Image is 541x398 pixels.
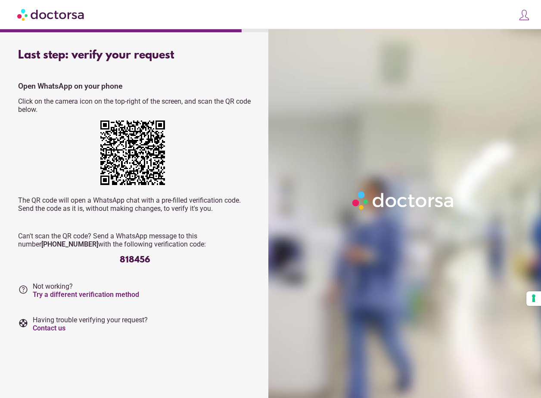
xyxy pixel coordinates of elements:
[33,290,139,299] a: Try a different verification method
[18,232,252,248] p: Can't scan the QR code? Send a WhatsApp message to this number with the following verification code:
[18,97,252,114] p: Click on the camera icon on the top-right of the screen, and scan the QR code below.
[41,240,98,248] strong: [PHONE_NUMBER]
[18,318,28,328] i: support
[33,316,148,332] span: Having trouble verifying your request?
[349,188,457,213] img: Logo-Doctorsa-trans-White-partial-flat.png
[18,255,252,265] div: 818456
[33,282,139,299] span: Not working?
[526,291,541,306] button: Your consent preferences for tracking technologies
[18,196,252,213] p: The QR code will open a WhatsApp chat with a pre-filled verification code. Send the code as it is...
[33,324,65,332] a: Contact us
[18,49,252,62] div: Last step: verify your request
[518,9,530,21] img: icons8-customer-100.png
[18,284,28,295] i: help
[100,120,169,189] div: https://wa.me/+12673231263?text=My+request+verification+code+is+818456
[17,5,85,24] img: Doctorsa.com
[100,120,165,185] img: 98k0SLAAAABklEQVQDACiAajnyxvwaAAAAAElFTkSuQmCC
[18,82,122,90] strong: Open WhatsApp on your phone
